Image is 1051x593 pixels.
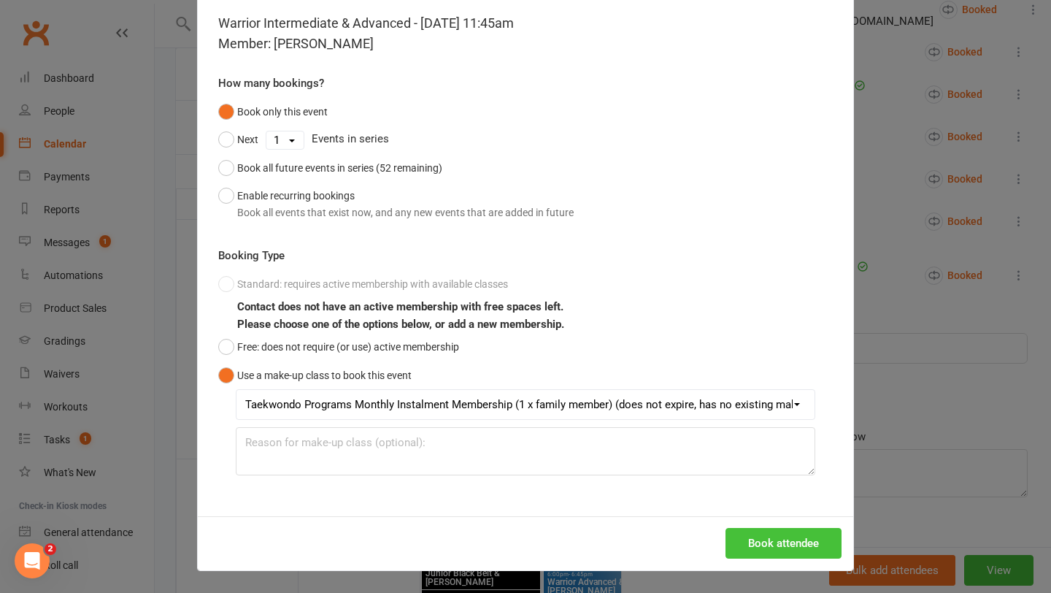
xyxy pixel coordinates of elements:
[15,543,50,578] iframe: Intercom live chat
[218,333,459,361] button: Free: does not require (or use) active membership
[218,74,324,92] label: How many bookings?
[218,361,412,389] button: Use a make-up class to book this event
[218,182,574,226] button: Enable recurring bookingsBook all events that exist now, and any new events that are added in future
[237,300,563,313] b: Contact does not have an active membership with free spaces left.
[218,247,285,264] label: Booking Type
[218,13,833,54] div: Warrior Intermediate & Advanced - [DATE] 11:45am Member: [PERSON_NAME]
[218,126,258,153] button: Next
[45,543,56,555] span: 2
[725,528,842,559] button: Book attendee
[237,318,564,331] b: Please choose one of the options below, or add a new membership.
[218,154,442,182] button: Book all future events in series (52 remaining)
[237,160,442,176] div: Book all future events in series (52 remaining)
[218,98,328,126] button: Book only this event
[218,126,833,153] div: Events in series
[237,204,574,221] div: Book all events that exist now, and any new events that are added in future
